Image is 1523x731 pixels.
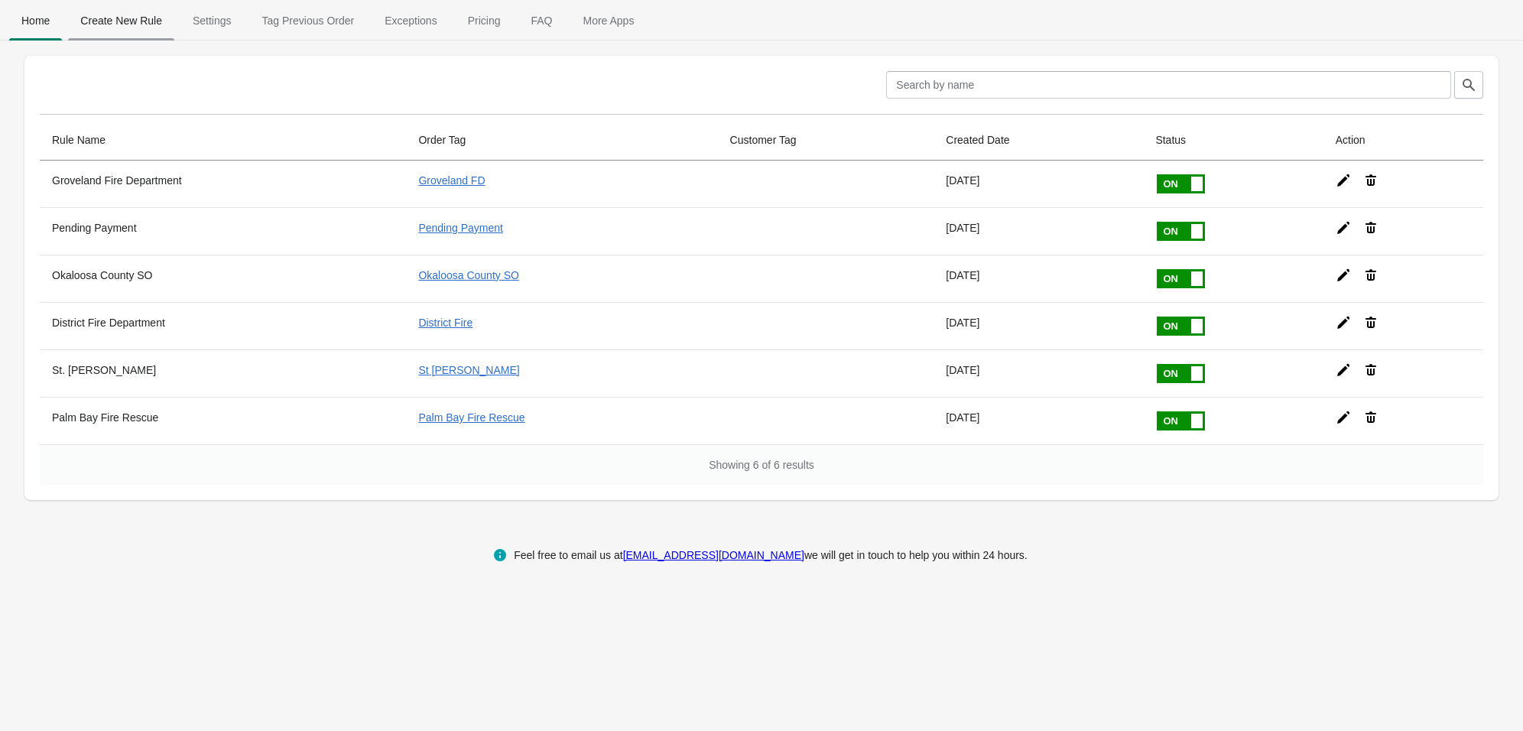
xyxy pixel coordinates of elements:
[934,349,1143,397] td: [DATE]
[1323,120,1483,161] th: Action
[934,397,1143,444] td: [DATE]
[456,7,513,34] span: Pricing
[418,222,503,234] a: Pending Payment
[418,364,519,376] a: St [PERSON_NAME]
[514,546,1028,564] div: Feel free to email us at we will get in touch to help you within 24 hours.
[886,71,1451,99] input: Search by name
[418,411,524,424] a: Palm Bay Fire Rescue
[65,1,177,41] button: Create_New_Rule
[40,302,406,349] th: District Fire Department
[40,120,406,161] th: Rule Name
[250,7,367,34] span: Tag Previous Order
[40,349,406,397] th: St. [PERSON_NAME]
[418,317,472,329] a: District Fire
[40,444,1483,485] div: Showing 6 of 6 results
[934,302,1143,349] td: [DATE]
[40,397,406,444] th: Palm Bay Fire Rescue
[623,549,804,561] a: [EMAIL_ADDRESS][DOMAIN_NAME]
[406,120,717,161] th: Order Tag
[934,161,1143,207] td: [DATE]
[718,120,934,161] th: Customer Tag
[177,1,247,41] button: Settings
[1143,120,1323,161] th: Status
[418,269,519,281] a: Okaloosa County SO
[180,7,244,34] span: Settings
[68,7,174,34] span: Create New Rule
[40,207,406,255] th: Pending Payment
[934,255,1143,302] td: [DATE]
[570,7,646,34] span: More Apps
[418,174,485,187] a: Groveland FD
[40,161,406,207] th: Groveland Fire Department
[934,120,1143,161] th: Created Date
[9,7,62,34] span: Home
[934,207,1143,255] td: [DATE]
[40,255,406,302] th: Okaloosa County SO
[518,7,564,34] span: FAQ
[6,1,65,41] button: Home
[372,7,449,34] span: Exceptions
